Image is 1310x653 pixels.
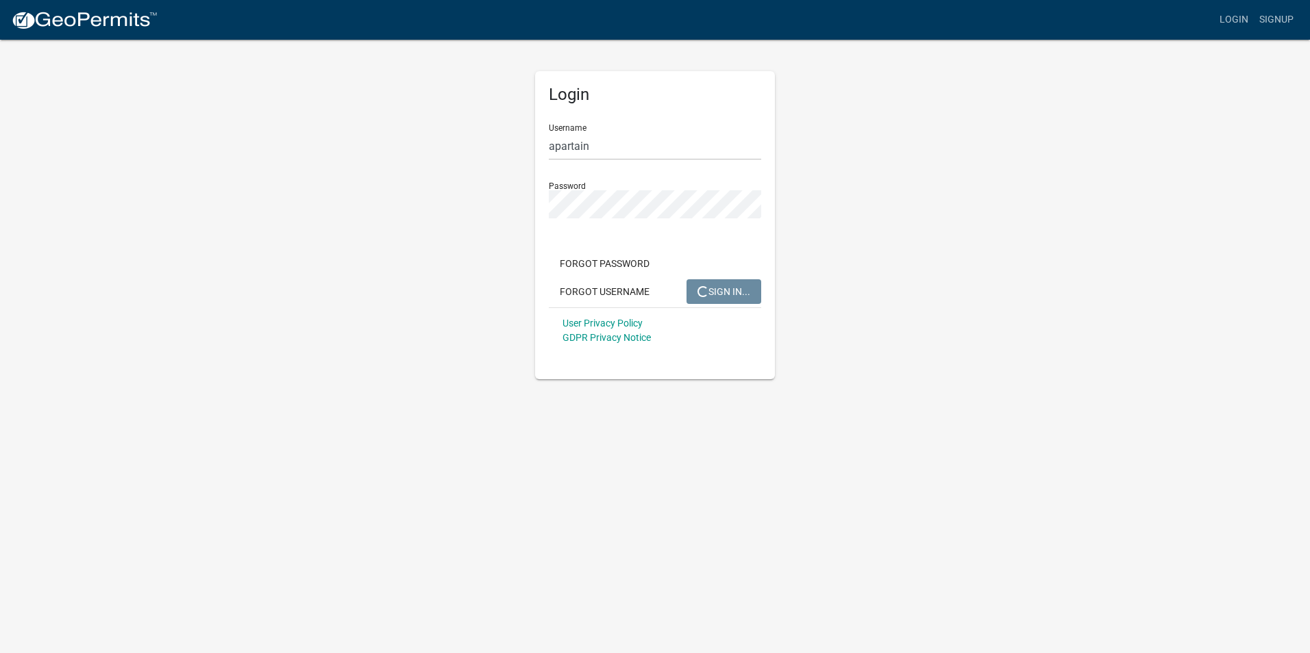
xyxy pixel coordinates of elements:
a: Signup [1254,7,1299,33]
button: Forgot Password [549,251,660,276]
button: Forgot Username [549,279,660,304]
a: GDPR Privacy Notice [563,332,651,343]
button: SIGN IN... [687,279,761,304]
a: User Privacy Policy [563,318,643,329]
a: Login [1214,7,1254,33]
span: SIGN IN... [697,285,750,296]
h5: Login [549,85,761,105]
